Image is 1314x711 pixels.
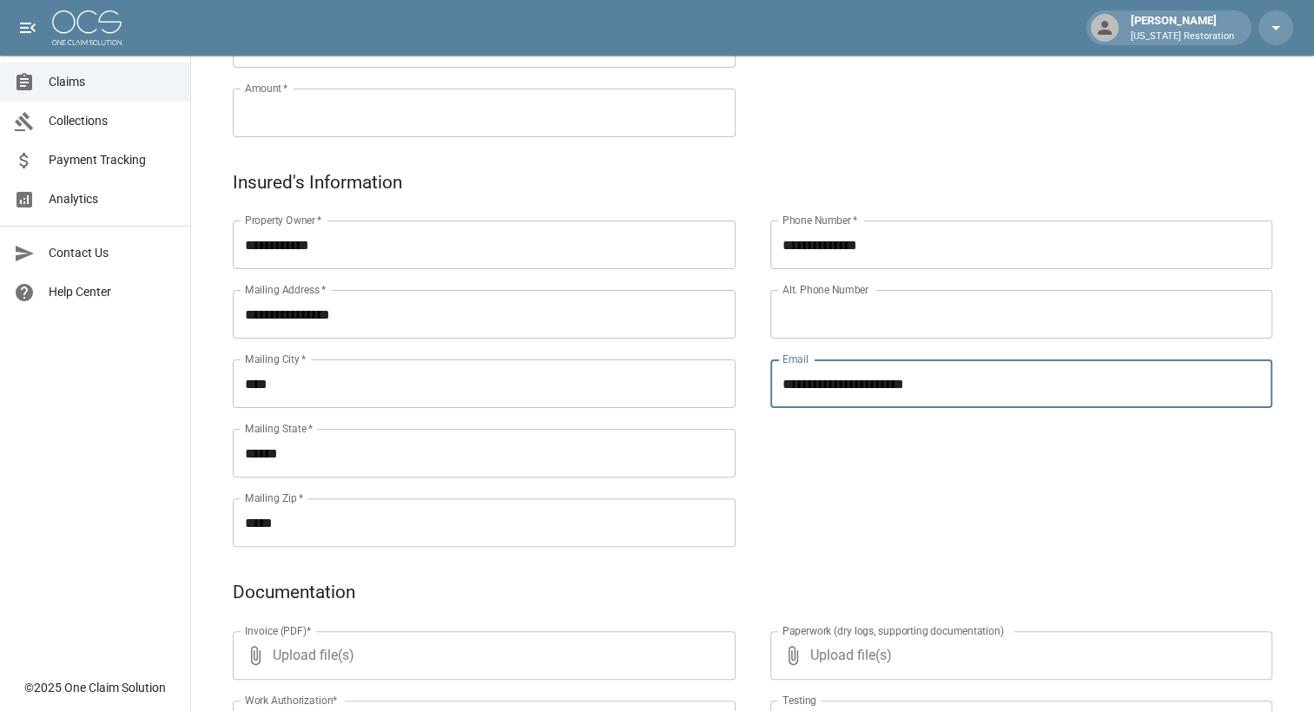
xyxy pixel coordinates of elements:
label: Invoice (PDF)* [245,623,312,638]
label: Paperwork (dry logs, supporting documentation) [782,623,1004,638]
span: Upload file(s) [273,631,689,680]
div: © 2025 One Claim Solution [24,679,166,696]
label: Mailing City [245,352,307,366]
label: Email [782,352,809,366]
label: Mailing Zip [245,490,304,505]
img: ocs-logo-white-transparent.png [52,10,122,45]
p: [US_STATE] Restoration [1131,30,1234,44]
span: Analytics [49,190,176,208]
label: Work Authorization* [245,693,338,708]
label: Mailing State [245,421,313,436]
label: Testing [782,693,816,708]
div: [PERSON_NAME] [1124,12,1241,43]
label: Phone Number [782,213,857,227]
span: Claims [49,73,176,91]
label: Mailing Address [245,282,326,297]
span: Help Center [49,283,176,301]
label: Amount [245,81,288,95]
button: open drawer [10,10,45,45]
span: Payment Tracking [49,151,176,169]
label: Alt. Phone Number [782,282,868,297]
span: Upload file(s) [810,631,1226,680]
label: Property Owner [245,213,322,227]
span: Contact Us [49,244,176,262]
span: Collections [49,112,176,130]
